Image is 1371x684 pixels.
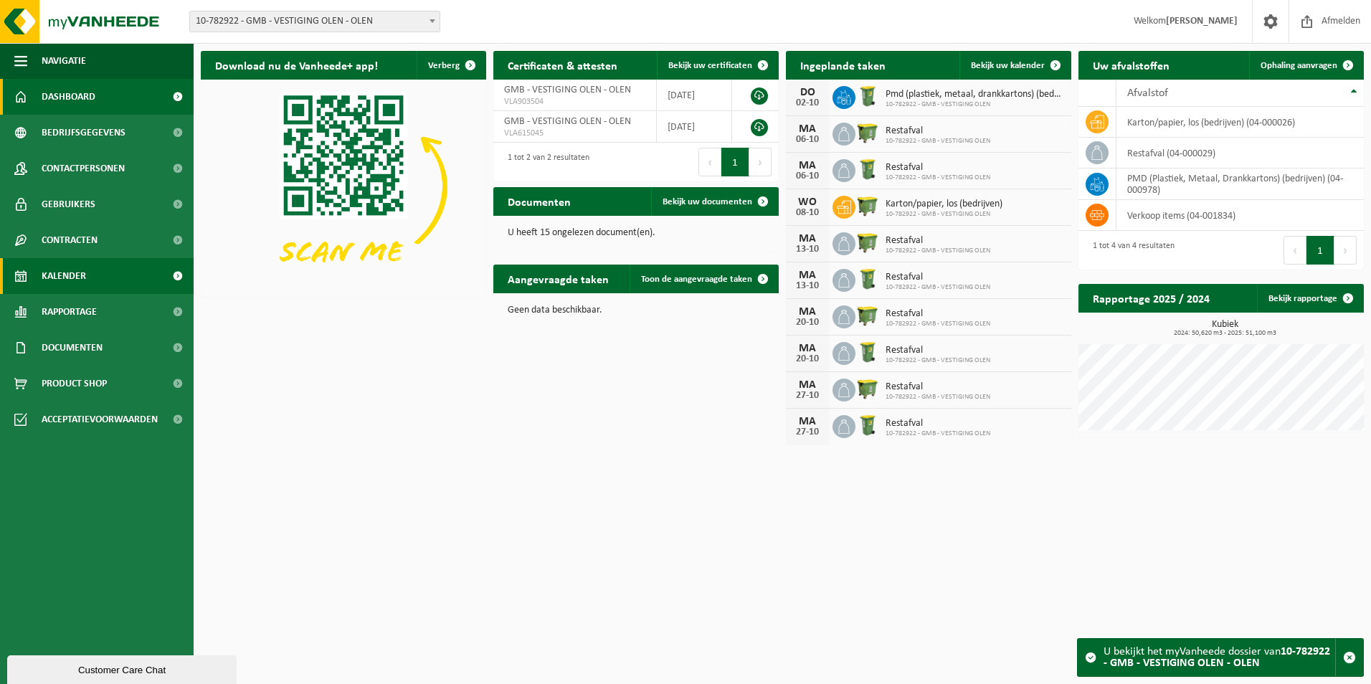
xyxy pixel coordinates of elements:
[886,272,990,283] span: Restafval
[504,128,645,139] span: VLA615045
[1261,61,1337,70] span: Ophaling aanvragen
[42,79,95,115] span: Dashboard
[668,61,752,70] span: Bekijk uw certificaten
[886,356,990,365] span: 10-782922 - GMB - VESTIGING OLEN
[886,393,990,402] span: 10-782922 - GMB - VESTIGING OLEN
[886,283,990,292] span: 10-782922 - GMB - VESTIGING OLEN
[417,51,485,80] button: Verberg
[42,366,107,402] span: Product Shop
[793,196,822,208] div: WO
[793,244,822,255] div: 13-10
[1078,51,1184,79] h2: Uw afvalstoffen
[749,148,772,176] button: Next
[793,281,822,291] div: 13-10
[793,343,822,354] div: MA
[657,80,733,111] td: [DATE]
[1284,236,1306,265] button: Previous
[493,187,585,215] h2: Documenten
[721,148,749,176] button: 1
[42,222,98,258] span: Contracten
[1104,646,1330,669] strong: 10-782922 - GMB - VESTIGING OLEN - OLEN
[886,174,990,182] span: 10-782922 - GMB - VESTIGING OLEN
[886,89,1064,100] span: Pmd (plastiek, metaal, drankkartons) (bedrijven)
[42,115,125,151] span: Bedrijfsgegevens
[793,87,822,98] div: DO
[1249,51,1362,80] a: Ophaling aanvragen
[1334,236,1357,265] button: Next
[886,199,1002,210] span: Karton/papier, los (bedrijven)
[793,160,822,171] div: MA
[855,230,880,255] img: WB-1100-HPE-GN-50
[42,330,103,366] span: Documenten
[42,402,158,437] span: Acceptatievoorwaarden
[886,429,990,438] span: 10-782922 - GMB - VESTIGING OLEN
[855,194,880,218] img: WB-1100-HPE-GN-50
[793,416,822,427] div: MA
[190,11,440,32] span: 10-782922 - GMB - VESTIGING OLEN - OLEN
[886,235,990,247] span: Restafval
[630,265,777,293] a: Toon de aangevraagde taken
[793,427,822,437] div: 27-10
[1116,138,1364,168] td: restafval (04-000029)
[793,135,822,145] div: 06-10
[886,247,990,255] span: 10-782922 - GMB - VESTIGING OLEN
[855,120,880,145] img: WB-1100-HPE-GN-50
[971,61,1045,70] span: Bekijk uw kalender
[189,11,440,32] span: 10-782922 - GMB - VESTIGING OLEN - OLEN
[793,98,822,108] div: 02-10
[793,208,822,218] div: 08-10
[786,51,900,79] h2: Ingeplande taken
[855,340,880,364] img: WB-0240-HPE-GN-50
[886,308,990,320] span: Restafval
[886,125,990,137] span: Restafval
[1086,320,1364,337] h3: Kubiek
[855,303,880,328] img: WB-1100-HPE-GN-50
[42,258,86,294] span: Kalender
[793,306,822,318] div: MA
[855,267,880,291] img: WB-0240-HPE-GN-50
[42,186,95,222] span: Gebruikers
[201,51,392,79] h2: Download nu de Vanheede+ app!
[793,379,822,391] div: MA
[886,418,990,429] span: Restafval
[641,275,752,284] span: Toon de aangevraagde taken
[7,652,239,684] iframe: chat widget
[855,84,880,108] img: WB-0240-HPE-GN-50
[201,80,486,294] img: Download de VHEPlus App
[508,228,764,238] p: U heeft 15 ongelezen document(en).
[42,294,97,330] span: Rapportage
[42,43,86,79] span: Navigatie
[886,210,1002,219] span: 10-782922 - GMB - VESTIGING OLEN
[1127,87,1168,99] span: Afvalstof
[657,111,733,143] td: [DATE]
[886,345,990,356] span: Restafval
[886,100,1064,109] span: 10-782922 - GMB - VESTIGING OLEN
[855,157,880,181] img: WB-0240-HPE-GN-50
[1086,234,1175,266] div: 1 tot 4 van 4 resultaten
[1104,639,1335,676] div: U bekijkt het myVanheede dossier van
[793,233,822,244] div: MA
[698,148,721,176] button: Previous
[855,413,880,437] img: WB-0240-HPE-GN-50
[651,187,777,216] a: Bekijk uw documenten
[663,197,752,206] span: Bekijk uw documenten
[886,320,990,328] span: 10-782922 - GMB - VESTIGING OLEN
[793,123,822,135] div: MA
[793,270,822,281] div: MA
[501,146,589,178] div: 1 tot 2 van 2 resultaten
[886,162,990,174] span: Restafval
[886,137,990,146] span: 10-782922 - GMB - VESTIGING OLEN
[493,51,632,79] h2: Certificaten & attesten
[855,376,880,401] img: WB-1100-HPE-GN-50
[42,151,125,186] span: Contactpersonen
[793,354,822,364] div: 20-10
[1257,284,1362,313] a: Bekijk rapportage
[504,85,631,95] span: GMB - VESTIGING OLEN - OLEN
[1166,16,1238,27] strong: [PERSON_NAME]
[657,51,777,80] a: Bekijk uw certificaten
[793,171,822,181] div: 06-10
[504,116,631,127] span: GMB - VESTIGING OLEN - OLEN
[886,381,990,393] span: Restafval
[1116,168,1364,200] td: PMD (Plastiek, Metaal, Drankkartons) (bedrijven) (04-000978)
